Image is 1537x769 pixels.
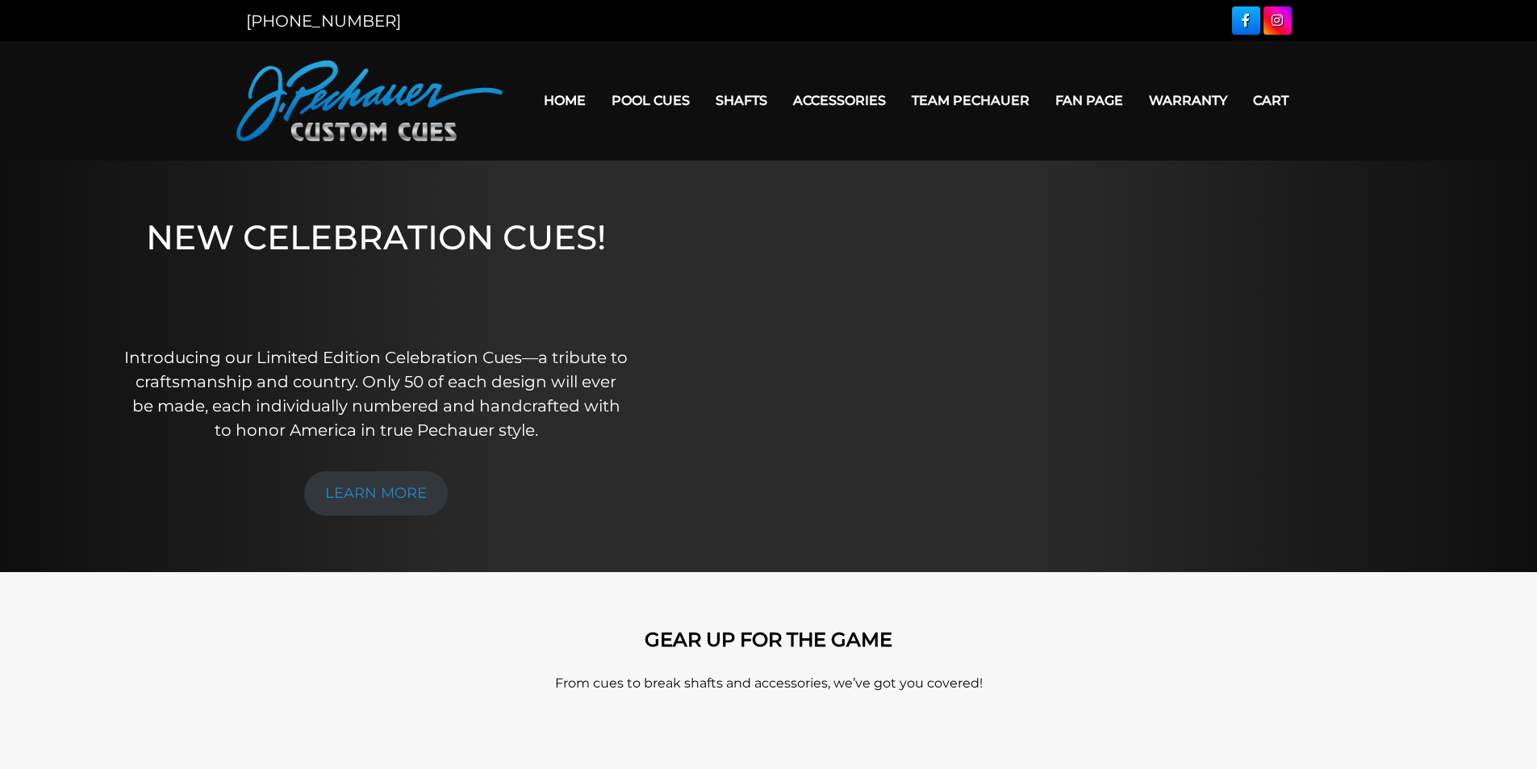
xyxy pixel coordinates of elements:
a: [PHONE_NUMBER] [246,11,401,31]
a: Cart [1240,80,1301,121]
h1: NEW CELEBRATION CUES! [123,217,629,323]
a: Shafts [703,80,780,121]
a: LEARN MORE [304,471,448,516]
p: From cues to break shafts and accessories, we’ve got you covered! [309,674,1229,693]
a: Accessories [780,80,899,121]
img: Pechauer Custom Cues [236,61,503,141]
a: Home [531,80,599,121]
a: Pool Cues [599,80,703,121]
a: Team Pechauer [899,80,1042,121]
a: Warranty [1136,80,1240,121]
strong: GEAR UP FOR THE GAME [645,628,892,651]
a: Fan Page [1042,80,1136,121]
p: Introducing our Limited Edition Celebration Cues—a tribute to craftsmanship and country. Only 50 ... [123,345,629,442]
